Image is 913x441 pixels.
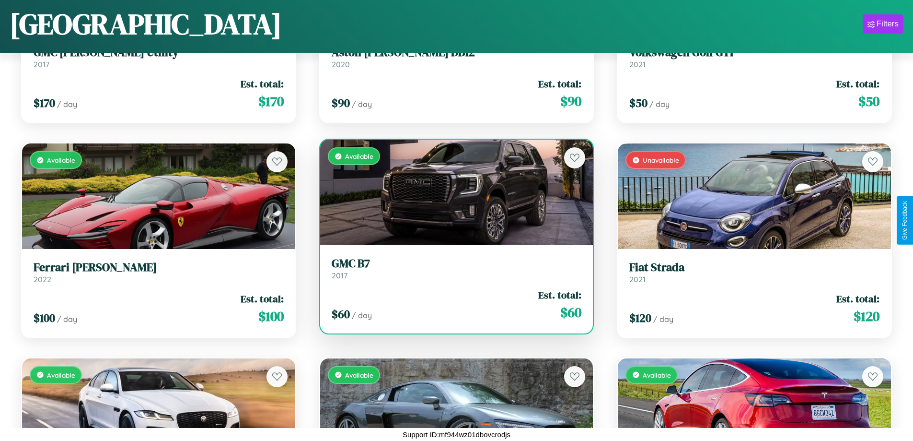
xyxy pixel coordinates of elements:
span: Available [345,152,373,160]
h1: [GEOGRAPHIC_DATA] [10,4,282,44]
span: $ 100 [34,310,55,326]
span: 2021 [629,274,646,284]
button: Filters [863,14,903,34]
span: 2017 [34,60,49,69]
h3: GMC B7 [332,257,582,271]
a: Volkswagen Golf GTI2021 [629,46,879,69]
span: Available [47,371,75,379]
span: Est. total: [836,77,879,91]
h3: Ferrari [PERSON_NAME] [34,261,284,274]
span: $ 90 [560,92,581,111]
span: 2021 [629,60,646,69]
span: $ 170 [34,95,55,111]
p: Support ID: mf944wz01dbovcrodjs [403,428,510,441]
span: $ 90 [332,95,350,111]
span: Est. total: [836,292,879,306]
span: $ 120 [854,307,879,326]
h3: Fiat Strada [629,261,879,274]
span: $ 50 [858,92,879,111]
span: $ 60 [560,303,581,322]
span: Est. total: [538,77,581,91]
span: Available [47,156,75,164]
a: Ferrari [PERSON_NAME]2022 [34,261,284,284]
span: / day [57,99,77,109]
h3: GMC [PERSON_NAME] Utility [34,46,284,60]
a: GMC B72017 [332,257,582,280]
span: / day [57,314,77,324]
span: $ 100 [258,307,284,326]
span: Est. total: [241,292,284,306]
div: Give Feedback [901,201,908,240]
span: $ 170 [258,92,284,111]
span: / day [352,99,372,109]
span: $ 60 [332,306,350,322]
div: Filters [877,19,899,29]
span: 2017 [332,271,347,280]
a: Fiat Strada2021 [629,261,879,284]
span: Est. total: [241,77,284,91]
span: $ 50 [629,95,647,111]
span: 2020 [332,60,350,69]
span: Est. total: [538,288,581,302]
a: GMC [PERSON_NAME] Utility2017 [34,46,284,69]
span: Available [345,371,373,379]
a: Aston [PERSON_NAME] DB122020 [332,46,582,69]
span: $ 120 [629,310,651,326]
span: Unavailable [643,156,679,164]
span: / day [352,310,372,320]
h3: Aston [PERSON_NAME] DB12 [332,46,582,60]
span: 2022 [34,274,51,284]
span: / day [649,99,670,109]
span: / day [653,314,673,324]
span: Available [643,371,671,379]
